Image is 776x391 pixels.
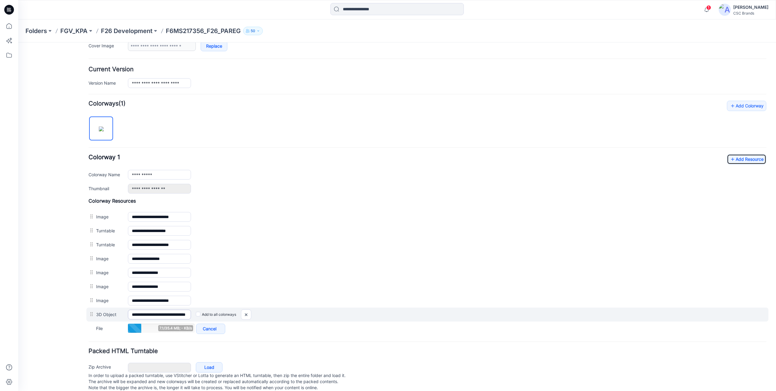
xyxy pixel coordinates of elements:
label: Thumbnail [70,143,104,149]
label: File [78,282,104,289]
p: F6MS217356_F26_PAREG [166,27,241,35]
label: Version Name [70,37,104,44]
iframe: edit-style [18,42,776,391]
div: CSC Brands [733,11,768,15]
p: In order to upload a packed turntable, use VStitcher or Lotta to generate an HTML turntable, then... [70,330,748,348]
label: Add to all colorways [178,267,218,277]
strong: Colorways [70,57,100,65]
label: Turntable [78,199,104,205]
a: F26 Development [101,27,152,35]
a: FGV_KPA [60,27,88,35]
label: Image [78,213,104,219]
label: Colorway Name [70,129,104,135]
label: Zip Archive [70,321,104,328]
img: close-btn.svg [223,267,233,277]
h4: Current Version [70,24,748,30]
label: Image [78,254,104,261]
img: eyJhbGciOiJIUzI1NiIsImtpZCI6IjAiLCJzbHQiOiJzZXMiLCJ0eXAiOiJKV1QifQ.eyJkYXRhIjp7InR5cGUiOiJzdG9yYW... [81,84,85,89]
a: Cancel [178,281,207,292]
button: 50 [243,27,263,35]
span: 1 [706,5,711,10]
label: Image [78,227,104,233]
a: Load [178,320,204,330]
label: Image [78,171,104,177]
h4: Colorway Resources [70,155,748,161]
div: [PERSON_NAME] [733,4,768,11]
label: 3D Object [78,268,104,275]
label: Turntable [78,185,104,191]
span: Colorway 1 [70,111,102,118]
a: Folders [25,27,47,35]
img: avatar [719,4,731,16]
p: 50 [251,28,255,34]
a: Add Colorway [709,58,748,69]
h4: Packed HTML Turntable [70,306,748,312]
label: Image [78,241,104,247]
a: Add Resource [709,112,748,122]
input: Add to all colorways [178,268,182,272]
span: 7.1/35.4 MB; - KB/s [140,283,175,289]
span: (1) [100,57,107,65]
